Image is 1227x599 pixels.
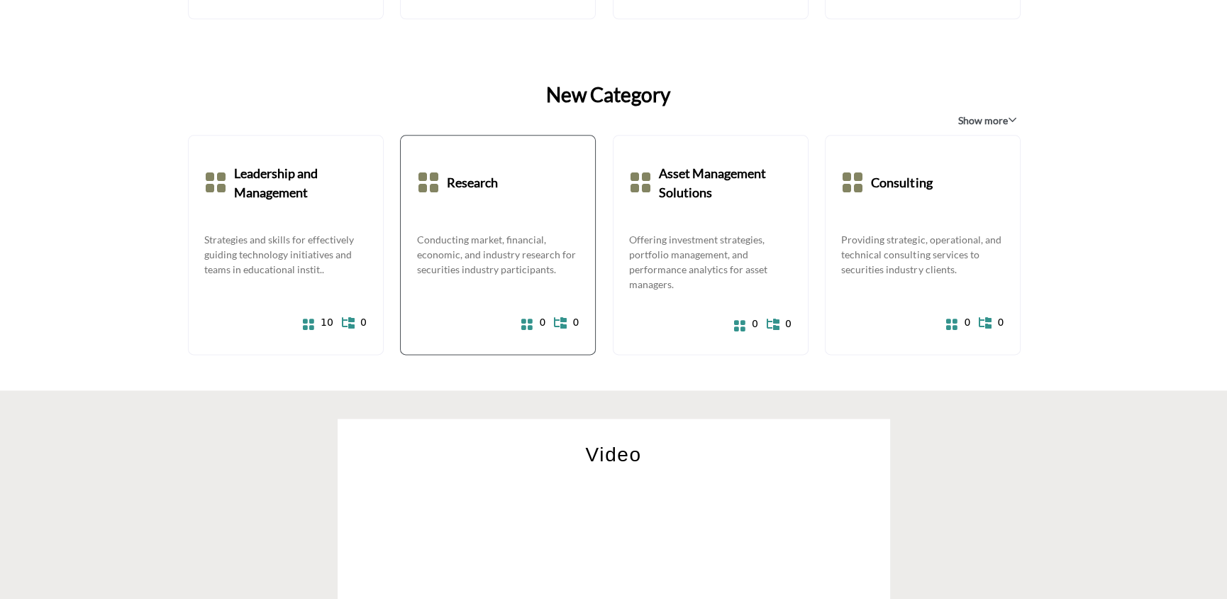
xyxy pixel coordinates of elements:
[360,315,367,330] span: 0
[734,312,759,336] a: 0
[309,310,334,335] a: 10
[555,310,579,335] a: 0
[964,315,970,330] span: 0
[871,151,932,215] a: Consulting
[554,317,567,329] i: Show All 0 Sub-Categories
[752,317,758,331] span: 0
[979,310,1004,335] a: 0
[997,315,1004,330] span: 0
[539,315,545,330] span: 0
[370,440,858,470] h2: Video
[841,232,1004,277] a: Providing strategic, operational, and technical consulting services to securities industry clients.
[546,83,670,107] a: New Category
[659,151,792,215] a: Asset Management Solutions
[342,317,355,329] i: Show All 0 Sub-Categories
[302,318,315,331] i: Show All 10 Solutions
[958,114,1017,128] span: Show more
[446,151,497,215] a: Research
[416,232,579,277] a: Conducting market, financial, economic, and industry research for securities industry participants.
[785,317,792,331] span: 0
[945,318,958,331] i: Show All 0 Solutions
[521,318,533,331] i: Show All 0 Solutions
[572,315,579,330] span: 0
[979,317,992,329] i: Show All 0 Sub-Categories
[629,232,792,292] a: Offering investment strategies, portfolio management, and performance analytics for asset managers.
[521,310,546,335] a: 0
[321,315,333,330] span: 10
[946,310,971,335] a: 0
[767,312,792,336] a: 0
[343,310,367,335] a: 0
[733,319,746,332] i: Show All 0 Solutions
[234,151,367,215] a: Leadership and Management
[767,319,779,330] i: Show All 0 Sub-Categories
[204,232,367,277] a: Strategies and skills for effectively guiding technology initiatives and teams in educational ins...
